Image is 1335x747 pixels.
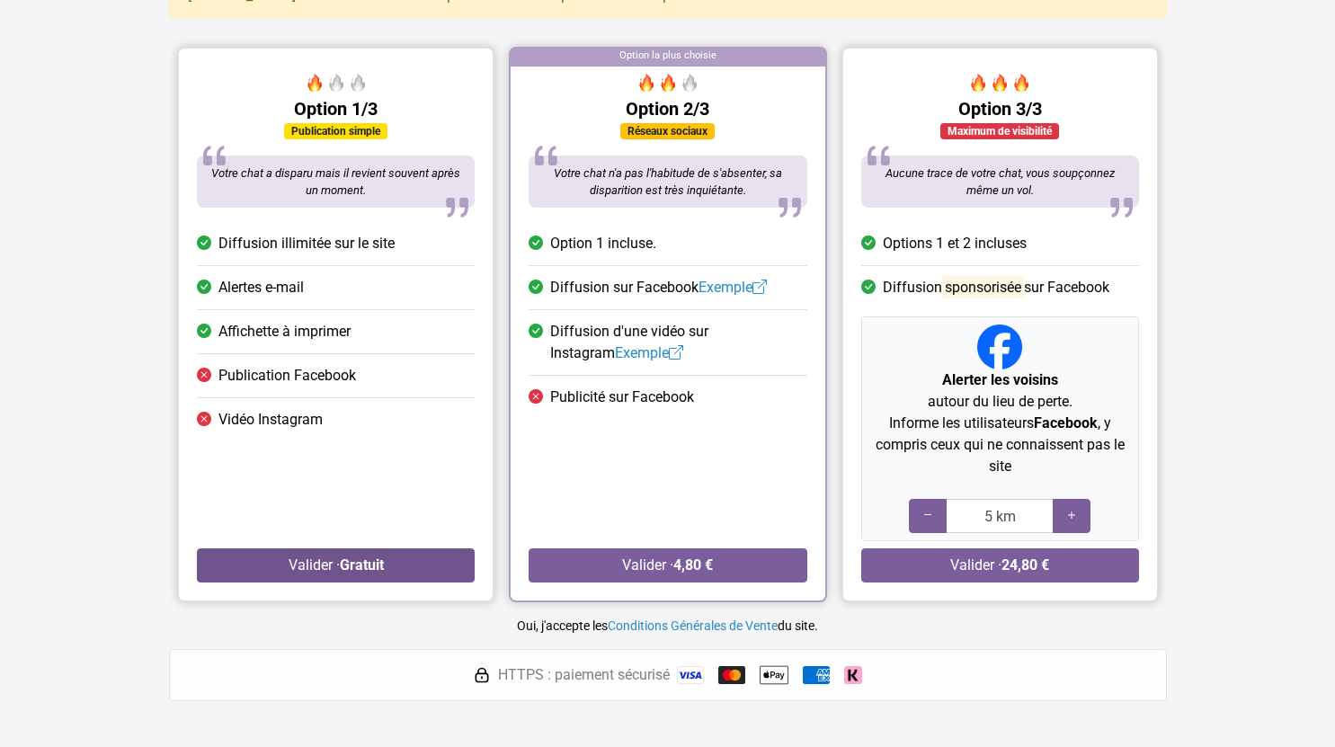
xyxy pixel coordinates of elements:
[1033,414,1097,431] strong: Facebook
[498,664,670,686] span: HTTPS : paiement sécurisé
[550,233,656,254] span: Option 1 incluse.
[218,365,356,387] span: Publication Facebook
[803,666,830,684] img: American Express
[673,556,713,574] strong: 4,80 €
[868,413,1130,477] p: Informe les utilisateurs , y compris ceux qui ne connaissent pas le site
[868,369,1130,413] p: autour du lieu de perte.
[1001,556,1049,574] strong: 24,80 €
[860,548,1138,582] button: Valider ·24,80 €
[699,279,767,296] a: Exemple
[677,666,704,684] img: Visa
[608,618,778,633] a: Conditions Générales de Vente
[885,166,1114,198] span: Aucune trace de votre chat, vous soupçonnez même un vol.
[218,233,395,254] span: Diffusion illimitée sur le site
[620,123,715,139] div: Réseaux sociaux
[550,277,767,298] span: Diffusion sur Facebook
[844,666,862,684] img: Klarna
[517,618,818,633] small: Oui, j'accepte les du site.
[511,49,824,67] div: Option la plus choisie
[218,321,351,342] span: Affichette à imprimer
[218,277,304,298] span: Alertes e-mail
[615,344,683,361] a: Exemple
[197,548,475,582] button: Valider ·Gratuit
[940,123,1059,139] div: Maximum de visibilité
[941,276,1023,298] mark: sponsorisée
[550,387,694,408] span: Publicité sur Facebook
[882,277,1108,298] span: Diffusion sur Facebook
[197,98,475,120] h5: Option 1/3
[760,661,788,689] img: Apple Pay
[977,325,1022,369] img: Facebook
[473,666,491,684] img: HTTPS : paiement sécurisé
[529,548,806,582] button: Valider ·4,80 €
[284,123,387,139] div: Publication simple
[553,166,781,198] span: Votre chat n'a pas l'habitude de s'absenter, sa disparition est très inquiétante.
[882,233,1026,254] span: Options 1 et 2 incluses
[211,166,460,198] span: Votre chat a disparu mais il revient souvent après un moment.
[339,556,383,574] strong: Gratuit
[860,98,1138,120] h5: Option 3/3
[529,98,806,120] h5: Option 2/3
[218,409,323,431] span: Vidéo Instagram
[550,321,806,364] span: Diffusion d'une vidéo sur Instagram
[718,666,745,684] img: Mastercard
[941,371,1057,388] strong: Alerter les voisins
